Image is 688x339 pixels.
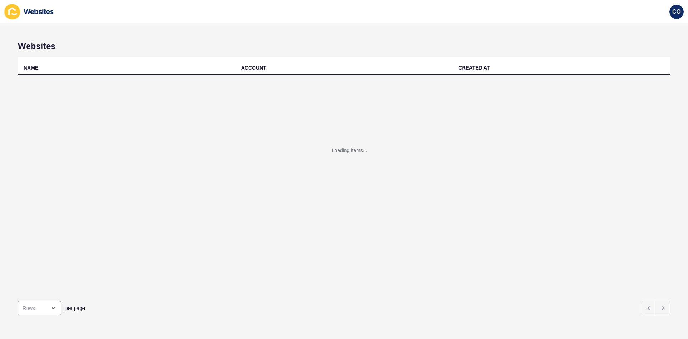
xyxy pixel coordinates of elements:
[65,305,85,312] span: per page
[672,8,681,15] span: CO
[18,41,670,51] h1: Websites
[18,301,61,315] div: open menu
[332,147,367,154] div: Loading items...
[241,64,266,71] div: ACCOUNT
[458,64,490,71] div: CREATED AT
[24,64,38,71] div: NAME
